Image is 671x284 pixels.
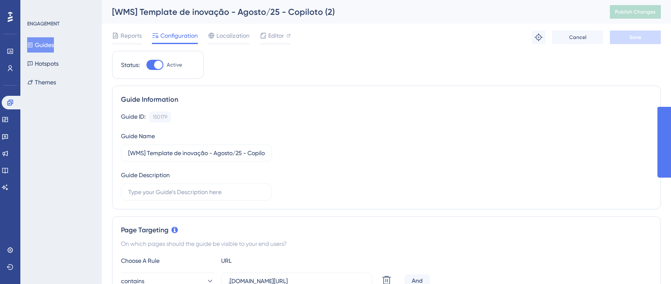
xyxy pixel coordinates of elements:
[121,131,155,141] div: Guide Name
[167,61,182,68] span: Active
[121,256,214,266] div: Choose A Rule
[121,239,652,249] div: On which pages should the guide be visible to your end users?
[121,95,652,105] div: Guide Information
[121,225,652,235] div: Page Targeting
[610,5,661,19] button: Publish Changes
[268,31,284,41] span: Editor
[160,31,198,41] span: Configuration
[27,20,59,27] div: ENGAGEMENT
[615,8,656,15] span: Publish Changes
[27,56,59,71] button: Hotspots
[27,37,54,53] button: Guides
[27,75,56,90] button: Themes
[121,60,140,70] div: Status:
[635,251,661,276] iframe: UserGuiding AI Assistant Launcher
[121,31,142,41] span: Reports
[121,111,146,123] div: Guide ID:
[629,34,641,41] span: Save
[552,31,603,44] button: Cancel
[128,187,265,197] input: Type your Guide’s Description here
[112,6,589,18] div: [WMS] Template de inovação - Agosto/25 - Copiloto (2)
[216,31,250,41] span: Localization
[610,31,661,44] button: Save
[569,34,587,41] span: Cancel
[153,114,167,120] div: 150179
[128,148,265,158] input: Type your Guide’s Name here
[121,170,170,180] div: Guide Description
[221,256,314,266] div: URL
